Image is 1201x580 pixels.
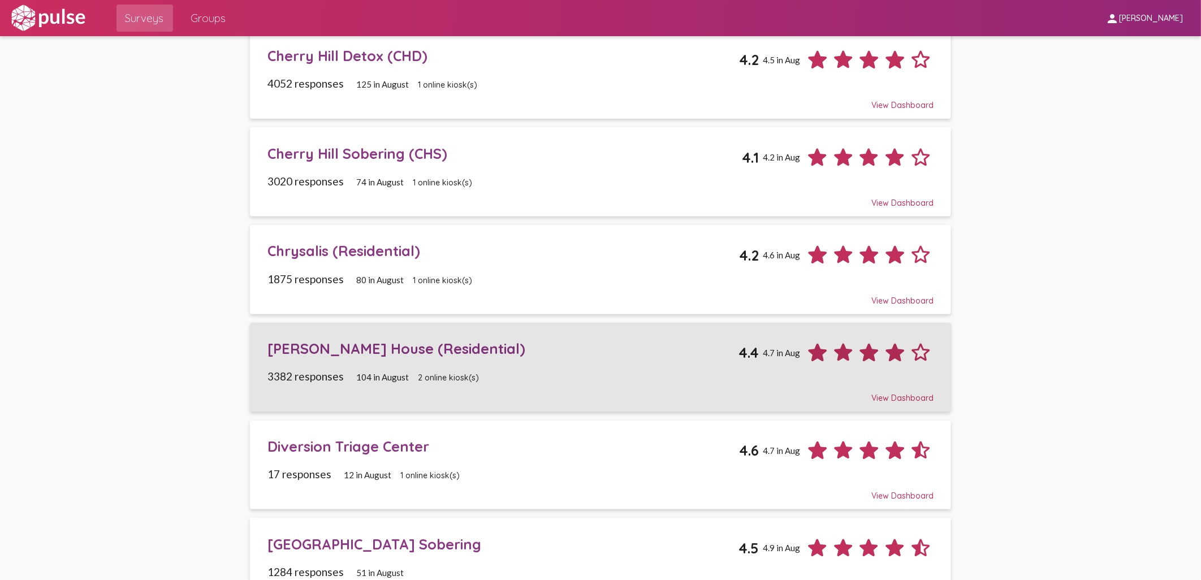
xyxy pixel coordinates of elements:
[763,55,801,65] span: 4.5 in Aug
[116,5,173,32] a: Surveys
[267,188,934,208] div: View Dashboard
[763,543,801,553] span: 4.9 in Aug
[400,470,460,481] span: 1 online kiosk(s)
[250,127,951,217] a: Cherry Hill Sobering (CHS)4.14.2 in Aug3020 responses74 in August1 online kiosk(s)View Dashboard
[267,272,344,285] span: 1875 responses
[1119,14,1183,24] span: [PERSON_NAME]
[9,4,87,32] img: white-logo.svg
[267,383,934,403] div: View Dashboard
[267,285,934,306] div: View Dashboard
[739,246,759,264] span: 4.2
[126,8,164,28] span: Surveys
[267,175,344,188] span: 3020 responses
[267,535,738,553] div: [GEOGRAPHIC_DATA] Sobering
[1096,7,1192,28] button: [PERSON_NAME]
[739,51,759,68] span: 4.2
[418,373,479,383] span: 2 online kiosk(s)
[357,275,404,285] span: 80 in August
[267,77,344,90] span: 4052 responses
[250,225,951,314] a: Chrysalis (Residential)4.24.6 in Aug1875 responses80 in August1 online kiosk(s)View Dashboard
[344,470,392,480] span: 12 in August
[267,47,739,64] div: Cherry Hill Detox (CHD)
[267,370,344,383] span: 3382 responses
[738,344,759,361] span: 4.4
[763,152,801,162] span: 4.2 in Aug
[763,445,801,456] span: 4.7 in Aug
[413,275,472,285] span: 1 online kiosk(s)
[742,149,759,166] span: 4.1
[267,565,344,578] span: 1284 responses
[182,5,235,32] a: Groups
[267,242,739,259] div: Chrysalis (Residential)
[738,539,759,557] span: 4.5
[418,80,477,90] span: 1 online kiosk(s)
[763,250,801,260] span: 4.6 in Aug
[267,90,934,110] div: View Dashboard
[739,442,759,459] span: 4.6
[357,372,409,382] span: 104 in August
[357,79,409,89] span: 125 in August
[191,8,226,28] span: Groups
[357,177,404,187] span: 74 in August
[357,568,404,578] span: 51 in August
[250,323,951,412] a: [PERSON_NAME] House (Residential)4.44.7 in Aug3382 responses104 in August2 online kiosk(s)View Da...
[267,340,738,357] div: [PERSON_NAME] House (Residential)
[267,145,742,162] div: Cherry Hill Sobering (CHS)
[267,468,331,481] span: 17 responses
[250,421,951,510] a: Diversion Triage Center4.64.7 in Aug17 responses12 in August1 online kiosk(s)View Dashboard
[267,438,739,455] div: Diversion Triage Center
[250,30,951,119] a: Cherry Hill Detox (CHD)4.24.5 in Aug4052 responses125 in August1 online kiosk(s)View Dashboard
[1105,12,1119,25] mat-icon: person
[413,178,472,188] span: 1 online kiosk(s)
[763,348,801,358] span: 4.7 in Aug
[267,481,934,501] div: View Dashboard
